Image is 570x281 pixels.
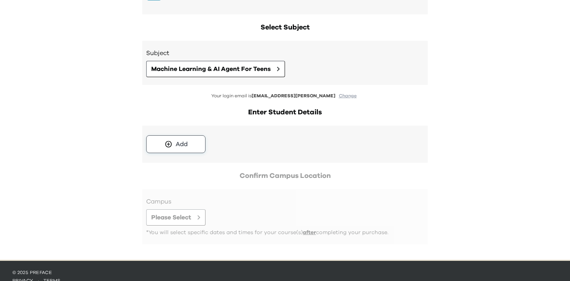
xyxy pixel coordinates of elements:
h2: Confirm Campus Location [142,171,428,181]
h2: Enter Student Details [142,107,428,118]
button: Machine Learning & AI Agent For Teens [146,61,285,77]
p: © 2025 Preface [12,269,558,276]
span: Machine Learning & AI Agent For Teens [151,64,271,74]
div: Add [176,140,188,149]
h2: Select Subject [142,22,428,33]
p: Your login email is [142,93,428,99]
button: Add [146,135,206,153]
span: [EMAIL_ADDRESS][PERSON_NAME] [252,93,335,98]
button: Change [337,93,359,99]
h3: Subject [146,48,424,58]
